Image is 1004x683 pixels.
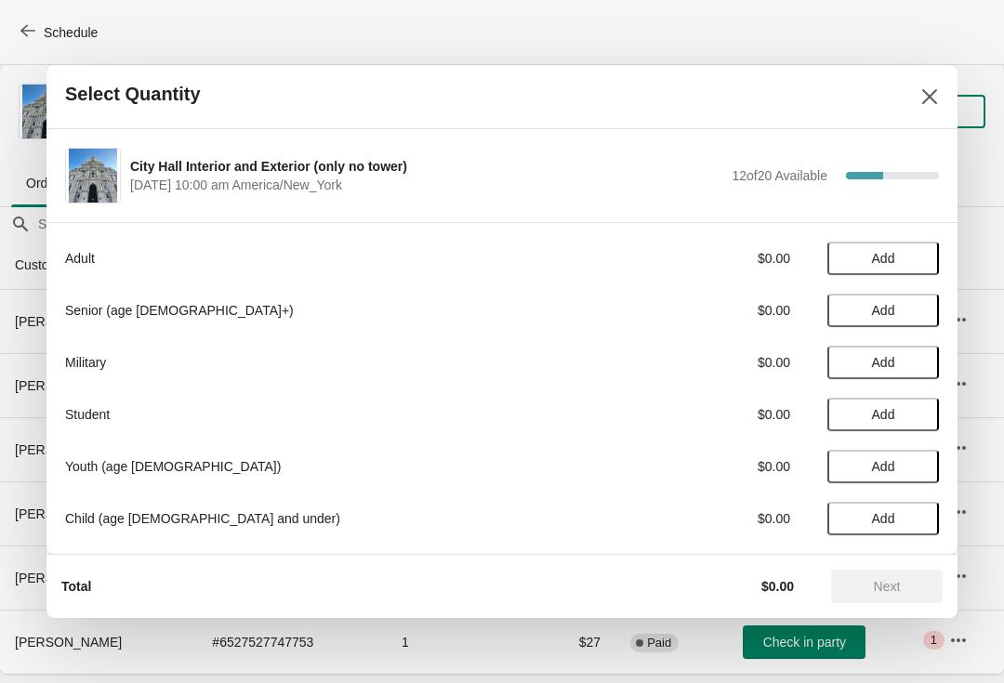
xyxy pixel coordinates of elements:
button: Close [913,80,946,113]
div: $0.00 [618,457,790,476]
span: Add [872,459,895,474]
button: Add [827,398,939,431]
button: Add [827,450,939,483]
div: $0.00 [618,405,790,424]
span: City Hall Interior and Exterior (only no tower) [130,157,722,176]
h2: Select Quantity [65,84,201,105]
div: Child (age [DEMOGRAPHIC_DATA] and under) [65,509,581,528]
button: Add [827,242,939,275]
button: Add [827,346,939,379]
div: $0.00 [618,301,790,320]
span: Add [872,251,895,266]
img: City Hall Interior and Exterior (only no tower) | | October 8 | 10:00 am America/New_York [69,149,118,203]
span: 12 of 20 Available [732,168,827,183]
span: [DATE] 10:00 am America/New_York [130,176,722,194]
div: $0.00 [618,509,790,528]
strong: Total [61,579,91,594]
div: $0.00 [618,353,790,372]
span: Add [872,407,895,422]
div: Senior (age [DEMOGRAPHIC_DATA]+) [65,301,581,320]
span: Add [872,511,895,526]
strong: $0.00 [761,579,794,594]
div: Adult [65,249,581,268]
div: Student [65,405,581,424]
button: Add [827,294,939,327]
div: Military [65,353,581,372]
span: Add [872,303,895,318]
div: $0.00 [618,249,790,268]
button: Add [827,502,939,535]
span: Add [872,355,895,370]
div: Youth (age [DEMOGRAPHIC_DATA]) [65,457,581,476]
